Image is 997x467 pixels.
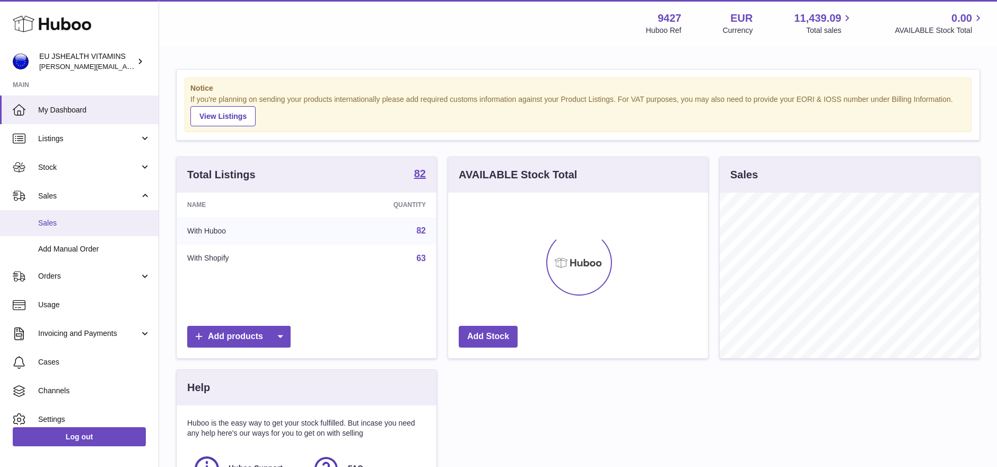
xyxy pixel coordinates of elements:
span: Stock [38,162,139,172]
span: Cases [38,357,151,367]
div: Currency [723,25,753,36]
span: 0.00 [951,11,972,25]
a: View Listings [190,106,256,126]
a: 0.00 AVAILABLE Stock Total [895,11,984,36]
span: [PERSON_NAME][EMAIL_ADDRESS][DOMAIN_NAME] [39,62,213,71]
a: Add Stock [459,326,518,348]
td: With Shopify [177,245,317,272]
span: Sales [38,191,139,201]
span: Settings [38,414,151,425]
h3: Help [187,380,210,395]
div: EU JSHEALTH VITAMINS [39,51,135,72]
img: laura@jessicasepel.com [13,54,29,70]
strong: EUR [730,11,753,25]
span: Channels [38,386,151,396]
h3: Total Listings [187,168,256,182]
span: Listings [38,134,139,144]
td: With Huboo [177,217,317,245]
span: 11,439.09 [794,11,841,25]
span: Sales [38,218,151,228]
span: Total sales [806,25,853,36]
span: Add Manual Order [38,244,151,254]
strong: Notice [190,83,966,93]
strong: 82 [414,168,426,179]
h3: AVAILABLE Stock Total [459,168,577,182]
div: If you're planning on sending your products internationally please add required customs informati... [190,94,966,126]
a: 11,439.09 Total sales [794,11,853,36]
span: AVAILABLE Stock Total [895,25,984,36]
span: Usage [38,300,151,310]
th: Name [177,193,317,217]
a: Add products [187,326,291,348]
th: Quantity [317,193,436,217]
span: Invoicing and Payments [38,328,139,339]
strong: 9427 [658,11,681,25]
a: 82 [416,226,426,235]
span: My Dashboard [38,105,151,115]
a: 63 [416,254,426,263]
span: Orders [38,271,139,281]
h3: Sales [730,168,758,182]
a: Log out [13,427,146,446]
p: Huboo is the easy way to get your stock fulfilled. But incase you need any help here's our ways f... [187,418,426,438]
a: 82 [414,168,426,181]
div: Huboo Ref [646,25,681,36]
